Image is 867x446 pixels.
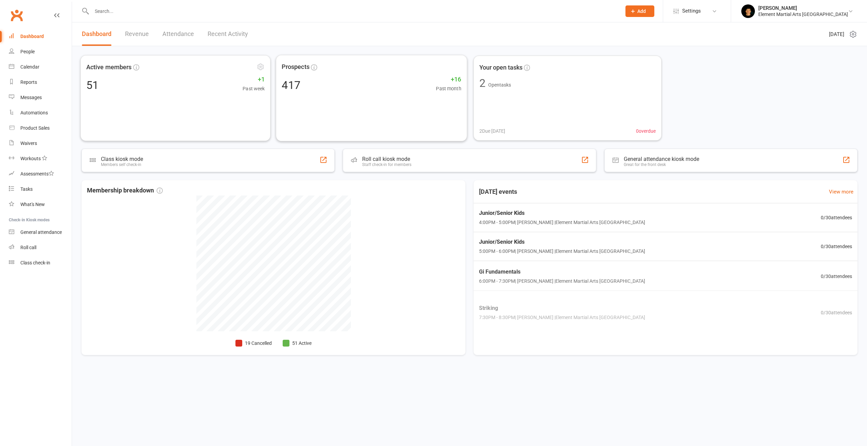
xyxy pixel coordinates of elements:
[488,82,511,88] span: Open tasks
[20,79,37,85] div: Reports
[162,22,194,46] a: Attendance
[101,162,143,167] div: Members self check-in
[20,141,37,146] div: Waivers
[9,44,72,59] a: People
[9,197,72,212] a: What's New
[282,79,300,91] div: 417
[9,240,72,255] a: Roll call
[829,30,844,38] span: [DATE]
[637,8,646,14] span: Add
[9,255,72,271] a: Class kiosk mode
[20,95,42,100] div: Messages
[20,186,33,192] div: Tasks
[9,75,72,90] a: Reports
[9,182,72,197] a: Tasks
[625,5,654,17] button: Add
[282,62,309,72] span: Prospects
[20,229,62,235] div: General attendance
[9,90,72,105] a: Messages
[20,171,54,176] div: Assessments
[101,156,143,162] div: Class kiosk mode
[9,151,72,166] a: Workouts
[20,245,36,250] div: Roll call
[9,166,72,182] a: Assessments
[20,34,44,39] div: Dashboard
[243,75,265,85] span: +1
[235,339,272,347] li: 19 Cancelled
[20,202,45,207] div: What's New
[20,49,35,54] div: People
[821,272,852,280] span: 0 / 30 attendees
[9,29,72,44] a: Dashboard
[362,156,411,162] div: Roll call kiosk mode
[8,7,25,24] a: Clubworx
[479,304,645,313] span: Striking
[829,188,853,196] a: View more
[682,3,701,19] span: Settings
[9,59,72,75] a: Calendar
[624,162,699,167] div: Great for the front desk
[479,219,645,226] span: 4:00PM - 5:00PM | [PERSON_NAME] | Element Martial Arts [GEOGRAPHIC_DATA]
[758,11,848,17] div: Element Martial Arts [GEOGRAPHIC_DATA]
[86,62,132,72] span: Active members
[436,85,461,92] span: Past month
[362,162,411,167] div: Staff check-in for members
[479,277,645,285] span: 6:00PM - 7:30PM | [PERSON_NAME] | Element Martial Arts [GEOGRAPHIC_DATA]
[20,156,41,161] div: Workouts
[821,243,852,250] span: 0 / 30 attendees
[20,260,50,265] div: Class check-in
[636,127,656,135] span: 0 overdue
[125,22,149,46] a: Revenue
[479,314,645,321] span: 7:30PM - 8:30PM | [PERSON_NAME] | Element Martial Arts [GEOGRAPHIC_DATA]
[436,75,461,85] span: +16
[741,4,755,18] img: thumb_image1752621665.png
[9,136,72,151] a: Waivers
[821,214,852,221] span: 0 / 30 attendees
[243,85,265,92] span: Past week
[283,339,312,347] li: 51 Active
[479,209,645,218] span: Junior/Senior Kids
[479,78,485,89] div: 2
[479,247,645,255] span: 5:00PM - 6:00PM | [PERSON_NAME] | Element Martial Arts [GEOGRAPHIC_DATA]
[86,79,99,90] div: 51
[624,156,699,162] div: General attendance kiosk mode
[9,120,72,136] a: Product Sales
[479,238,645,246] span: Junior/Senior Kids
[9,225,72,240] a: General attendance kiosk mode
[474,186,523,198] h3: [DATE] events
[82,22,111,46] a: Dashboard
[20,125,50,131] div: Product Sales
[87,186,163,196] span: Membership breakdown
[20,64,39,70] div: Calendar
[208,22,248,46] a: Recent Activity
[20,110,48,115] div: Automations
[479,62,523,72] span: Your open tasks
[758,5,848,11] div: [PERSON_NAME]
[90,6,617,16] input: Search...
[479,267,645,276] span: Gi Fundamentals
[821,309,852,316] span: 0 / 30 attendees
[479,127,505,135] span: 2 Due [DATE]
[9,105,72,120] a: Automations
